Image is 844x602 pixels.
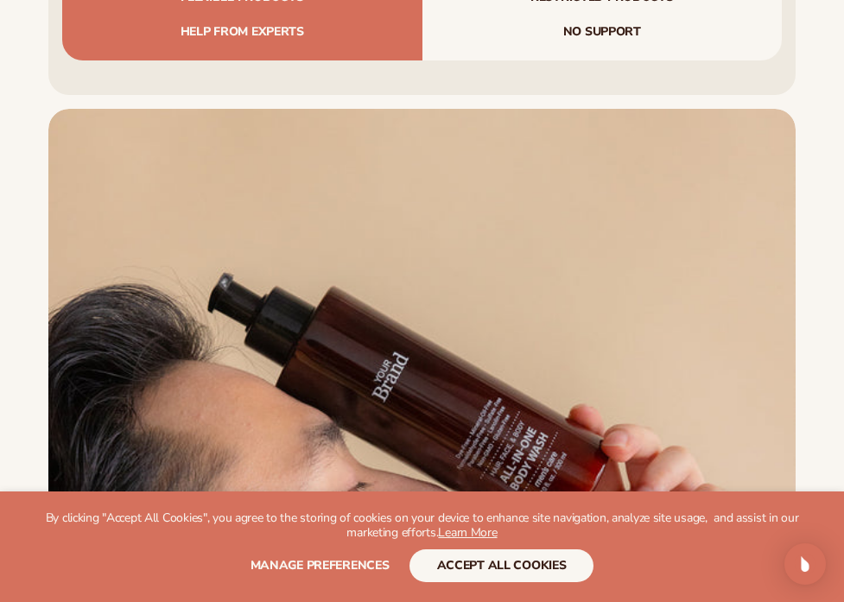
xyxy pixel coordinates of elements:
[438,524,497,541] a: Learn More
[62,15,422,60] span: Help from experts
[35,511,809,541] p: By clicking "Accept All Cookies", you agree to the storing of cookies on your device to enhance s...
[422,15,783,60] span: No support
[251,549,390,582] button: Manage preferences
[409,549,594,582] button: accept all cookies
[784,543,826,585] div: Open Intercom Messenger
[251,557,390,573] span: Manage preferences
